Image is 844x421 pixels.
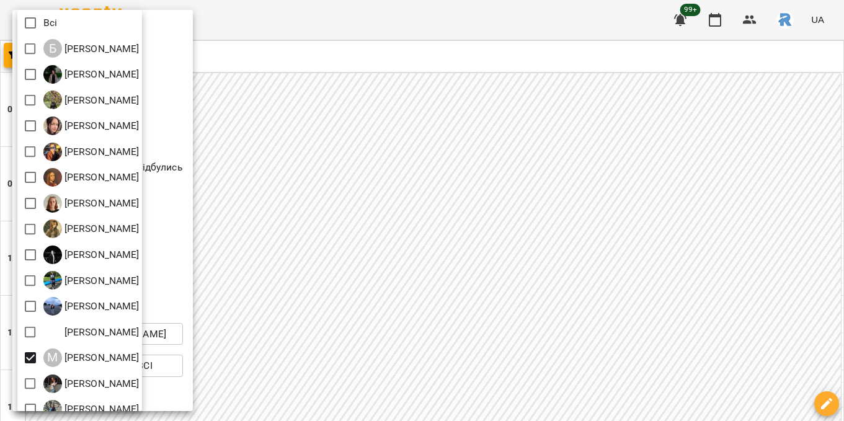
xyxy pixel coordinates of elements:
[43,117,140,135] div: Бура Богдана Василівна
[43,168,140,187] div: Долинська Ярина Тарасівна
[43,297,140,316] a: Л [PERSON_NAME]
[62,273,140,288] p: [PERSON_NAME]
[62,247,140,262] p: [PERSON_NAME]
[62,299,140,314] p: [PERSON_NAME]
[43,143,140,161] div: Давиденко Анна Максимівна
[43,246,140,264] a: К [PERSON_NAME]
[43,91,140,109] div: Буйновська Світлана Віталіївна
[62,325,140,340] p: [PERSON_NAME]
[43,194,62,213] img: Д
[43,219,140,238] a: К [PERSON_NAME]
[43,348,62,367] div: М
[43,348,140,367] div: Мироненко Арсеній Євгенович
[62,376,140,391] p: [PERSON_NAME]
[43,400,140,419] a: П [PERSON_NAME]
[43,400,62,419] img: П
[43,91,140,109] a: Б [PERSON_NAME]
[43,374,62,393] img: П
[43,246,62,264] img: К
[43,400,140,419] div: Поліна Білінська Денисівна
[43,194,140,213] div: Дубанич Анна Павлівна
[62,196,140,211] p: [PERSON_NAME]
[43,117,140,135] a: Б [PERSON_NAME]
[43,271,140,290] a: К [PERSON_NAME]
[43,246,140,264] div: Капись Марія Андріївна
[43,194,140,213] a: Д [PERSON_NAME]
[43,143,62,161] img: Д
[43,168,62,187] img: Д
[62,144,140,159] p: [PERSON_NAME]
[43,323,140,342] div: Максимів Оксана Ігорівна
[43,65,140,84] div: Бондарчук Катерина Іванівна
[43,297,62,316] img: Л
[43,297,140,316] div: Люльчак Катерина Василівна
[43,323,140,342] a: М [PERSON_NAME]
[43,271,140,290] div: Кучер Анна Анатоліївна
[43,65,62,84] img: Б
[62,402,140,417] p: [PERSON_NAME]
[43,65,140,84] a: Б [PERSON_NAME]
[43,374,140,393] a: П [PERSON_NAME]
[62,170,140,185] p: [PERSON_NAME]
[43,219,62,238] img: К
[62,67,140,82] p: [PERSON_NAME]
[43,271,62,290] img: К
[43,374,140,393] div: Петринко Вероніка Андріївна
[43,348,140,367] a: М [PERSON_NAME]
[43,39,140,58] a: Б [PERSON_NAME]
[62,221,140,236] p: [PERSON_NAME]
[43,39,140,58] div: Бобіта Аліна Романівна
[62,118,140,133] p: [PERSON_NAME]
[62,350,140,365] p: [PERSON_NAME]
[43,323,62,342] img: М
[43,143,140,161] a: Д [PERSON_NAME]
[62,42,140,56] p: [PERSON_NAME]
[43,219,140,238] div: Каневська Вікторія Василівна
[62,93,140,108] p: [PERSON_NAME]
[43,16,57,30] p: Всі
[43,168,140,187] a: Д [PERSON_NAME]
[43,39,62,58] div: Б
[43,117,62,135] img: Б
[43,91,62,109] img: Б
